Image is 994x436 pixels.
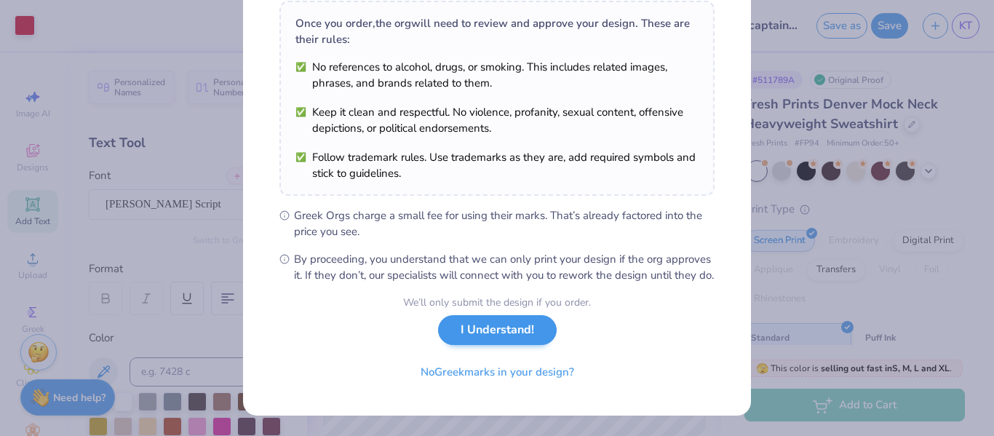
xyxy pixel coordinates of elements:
button: NoGreekmarks in your design? [408,357,587,387]
div: We’ll only submit the design if you order. [403,295,591,310]
button: I Understand! [438,315,557,345]
div: Once you order, the org will need to review and approve your design. These are their rules: [295,15,699,47]
span: By proceeding, you understand that we can only print your design if the org approves it. If they ... [294,251,715,283]
li: No references to alcohol, drugs, or smoking. This includes related images, phrases, and brands re... [295,59,699,91]
span: Greek Orgs charge a small fee for using their marks. That’s already factored into the price you see. [294,207,715,239]
li: Follow trademark rules. Use trademarks as they are, add required symbols and stick to guidelines. [295,149,699,181]
li: Keep it clean and respectful. No violence, profanity, sexual content, offensive depictions, or po... [295,104,699,136]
